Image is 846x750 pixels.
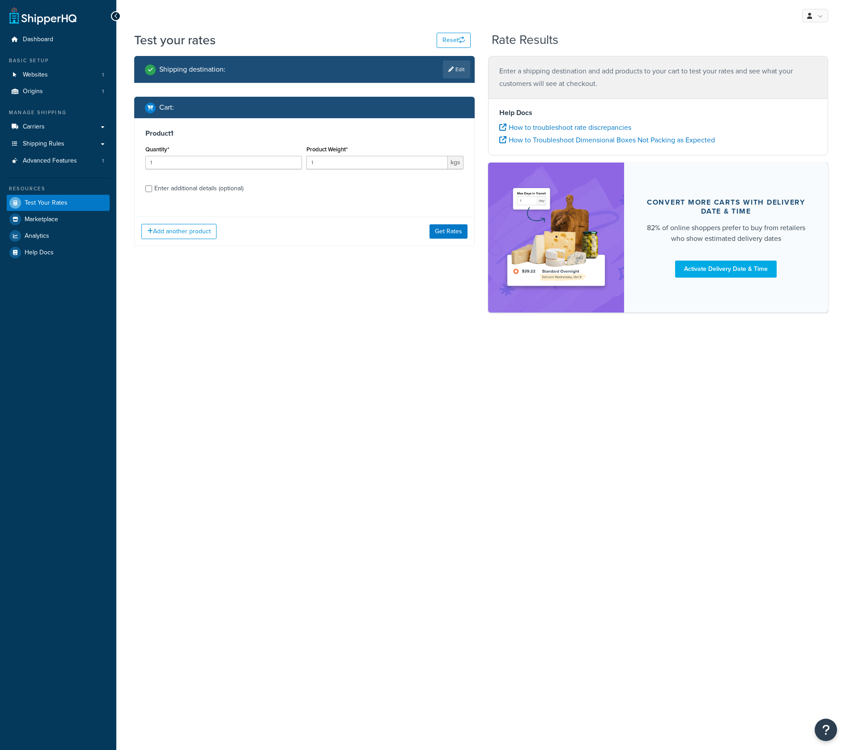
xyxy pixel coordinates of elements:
[145,146,169,153] label: Quantity*
[7,228,110,244] a: Analytics
[159,103,174,111] h2: Cart :
[646,198,807,216] div: Convert more carts with delivery date & time
[7,109,110,116] div: Manage Shipping
[102,88,104,95] span: 1
[499,65,817,90] p: Enter a shipping destination and add products to your cart to test your rates and see what your c...
[7,83,110,100] li: Origins
[7,83,110,100] a: Origins1
[499,122,631,133] a: How to troubleshoot rate discrepancies
[7,153,110,169] a: Advanced Features1
[306,156,447,169] input: 0.00
[23,88,43,95] span: Origins
[154,182,243,195] div: Enter additional details (optional)
[23,36,53,43] span: Dashboard
[7,67,110,83] a: Websites1
[23,71,48,79] span: Websites
[815,719,837,741] button: Open Resource Center
[429,224,468,239] button: Get Rates
[499,135,715,145] a: How to Troubleshoot Dimensional Boxes Not Packing as Expected
[23,123,45,131] span: Carriers
[145,185,152,192] input: Enter additional details (optional)
[134,31,216,49] h1: Test your rates
[448,156,463,169] span: kgs
[7,153,110,169] li: Advanced Features
[25,249,54,257] span: Help Docs
[23,140,64,148] span: Shipping Rules
[145,129,463,138] h3: Product 1
[102,71,104,79] span: 1
[646,223,807,244] div: 82% of online shoppers prefer to buy from retailers who show estimated delivery dates
[502,176,611,299] img: feature-image-ddt-36eae7f7280da8017bfb280eaccd9c446f90b1fe08728e4019434db127062ab4.png
[7,67,110,83] li: Websites
[25,216,58,223] span: Marketplace
[25,199,68,207] span: Test Your Rates
[492,33,558,47] h2: Rate Results
[159,65,225,73] h2: Shipping destination :
[7,185,110,193] div: Resources
[102,157,104,165] span: 1
[7,244,110,261] a: Help Docs
[443,60,470,78] a: Edit
[7,195,110,211] a: Test Your Rates
[141,224,217,239] button: Add another product
[7,211,110,227] a: Marketplace
[23,157,77,165] span: Advanced Features
[7,57,110,64] div: Basic Setup
[7,31,110,48] a: Dashboard
[306,146,348,153] label: Product Weight*
[437,33,471,48] button: Reset
[25,232,49,240] span: Analytics
[145,156,302,169] input: 0.0
[499,107,817,118] h4: Help Docs
[7,119,110,135] a: Carriers
[675,261,777,278] a: Activate Delivery Date & Time
[7,136,110,152] a: Shipping Rules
